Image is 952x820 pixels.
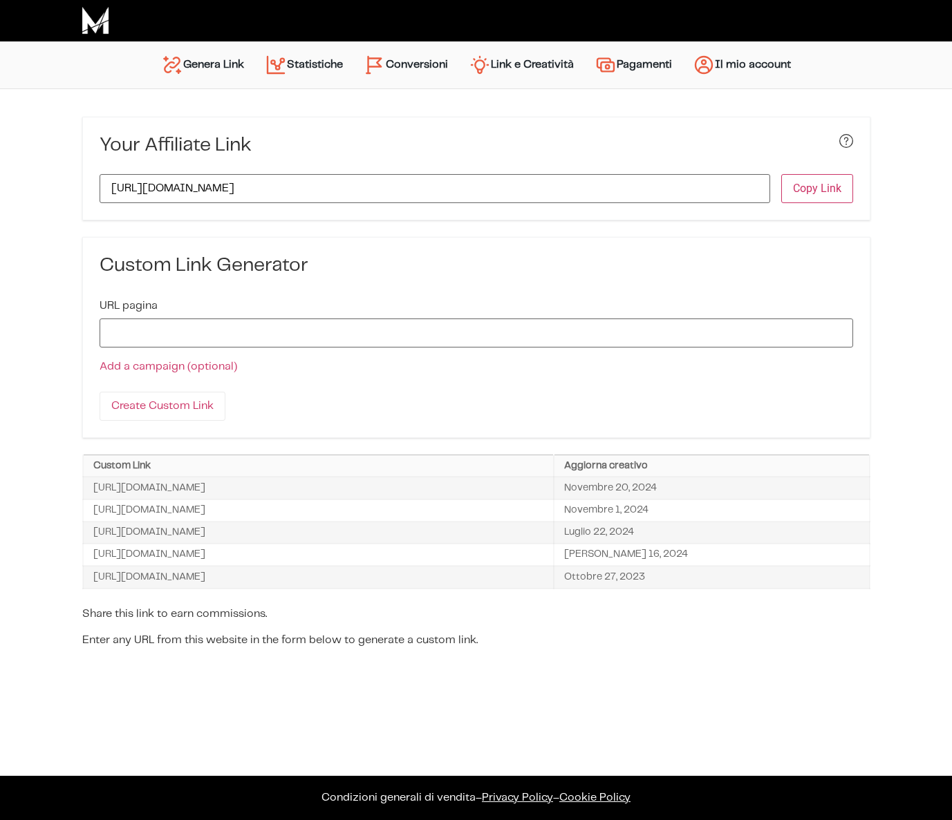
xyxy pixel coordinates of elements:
[554,522,870,544] td: Luglio 22, 2024
[353,48,458,82] a: Conversioni
[83,455,554,477] th: Custom Link
[469,54,491,76] img: creativity.svg
[595,54,617,76] img: payments.svg
[14,790,938,806] p: – –
[82,606,870,622] p: Share this link to earn commissions.
[682,48,801,82] a: Il mio account
[100,134,252,158] h3: Your Affiliate Link
[321,792,476,803] a: Condizioni generali di vendita
[93,570,205,585] span: [URL][DOMAIN_NAME]
[93,547,205,562] span: [URL][DOMAIN_NAME]
[693,54,715,76] img: account.svg
[554,477,870,499] td: Novembre 20, 2024
[100,254,853,278] h3: Custom Link Generator
[161,54,183,76] img: generate-link.svg
[254,48,353,82] a: Statistiche
[482,792,553,803] a: Privacy Policy
[151,41,801,88] nav: Menu principale
[93,481,205,496] span: [URL][DOMAIN_NAME]
[554,499,870,522] td: Novembre 1, 2024
[554,544,870,566] td: [PERSON_NAME] 16, 2024
[100,301,158,312] label: URL pagina
[93,503,205,518] span: [URL][DOMAIN_NAME]
[82,632,870,649] p: Enter any URL from this website in the form below to generate a custom link.
[265,54,287,76] img: stats.svg
[584,48,682,82] a: Pagamenti
[93,525,205,540] span: [URL][DOMAIN_NAME]
[781,174,853,203] button: Copy Link
[11,766,53,808] iframe: Customerly Messenger Launcher
[364,54,386,76] img: conversion-2.svg
[554,566,870,588] td: Ottobre 27, 2023
[559,792,631,803] span: Cookie Policy
[151,48,254,82] a: Genera Link
[554,455,870,477] th: Aggiorna creativo
[458,48,584,82] a: Link e Creatività
[100,392,225,421] input: Create Custom Link
[100,361,237,372] a: Add a campaign (optional)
